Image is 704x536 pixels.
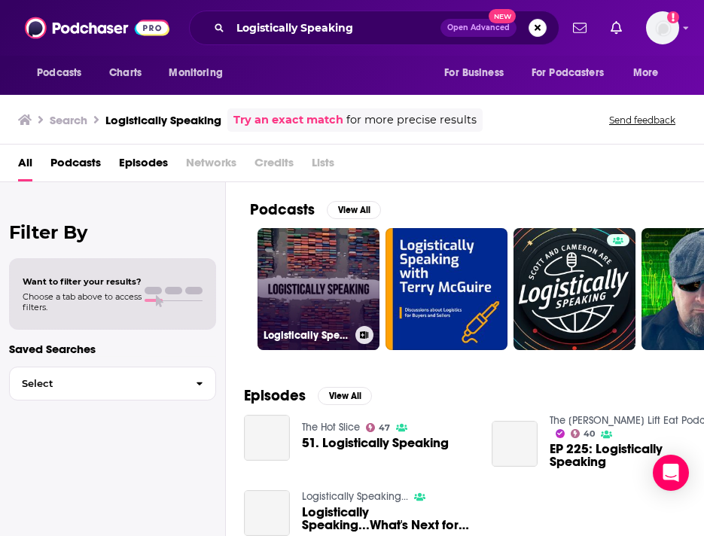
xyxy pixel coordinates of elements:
[10,379,184,388] span: Select
[244,490,290,536] a: Logistically Speaking...What's Next for Baltimore?Logistically Speaking...What's Next for Baltimore?
[25,14,169,42] img: Podchaser - Follow, Share and Rate Podcasts
[9,342,216,356] p: Saved Searches
[667,11,679,23] svg: Add a profile image
[264,329,349,342] h3: Logistically Speaking
[489,9,516,23] span: New
[584,431,595,437] span: 40
[447,24,510,32] span: Open Advanced
[366,423,391,432] a: 47
[23,291,142,312] span: Choose a tab above to access filters.
[9,221,216,243] h2: Filter By
[440,19,517,37] button: Open AdvancedNew
[105,113,221,127] h3: Logistically Speaking
[18,151,32,181] a: All
[646,11,679,44] button: Show profile menu
[522,59,626,87] button: open menu
[244,386,306,405] h2: Episodes
[186,151,236,181] span: Networks
[318,387,372,405] button: View All
[605,15,628,41] a: Show notifications dropdown
[99,59,151,87] a: Charts
[233,111,343,129] a: Try an exact match
[434,59,523,87] button: open menu
[23,276,142,287] span: Want to filter your results?
[26,59,101,87] button: open menu
[302,490,408,503] a: Logistically Speaking...
[379,425,390,431] span: 47
[37,62,81,84] span: Podcasts
[302,506,474,531] a: Logistically Speaking...What's Next for Baltimore?Logistically Speaking...What's Next for Baltimore?
[169,62,222,84] span: Monitoring
[567,15,593,41] a: Show notifications dropdown
[250,200,381,219] a: PodcastsView All
[244,415,290,461] a: 51. Logistically Speaking
[646,11,679,44] img: User Profile
[258,228,379,350] a: Logistically Speaking
[109,62,142,84] span: Charts
[623,59,678,87] button: open menu
[346,111,477,129] span: for more precise results
[244,386,372,405] a: EpisodesView All
[302,506,474,531] span: Logistically Speaking...What's Next for [GEOGRAPHIC_DATA]?Logistically Speaking...What's Next for...
[119,151,168,181] a: Episodes
[571,429,596,438] a: 40
[327,201,381,219] button: View All
[302,437,449,449] a: 51. Logistically Speaking
[50,151,101,181] a: Podcasts
[250,200,315,219] h2: Podcasts
[653,455,689,491] div: Open Intercom Messenger
[605,114,680,126] button: Send feedback
[158,59,242,87] button: open menu
[302,421,360,434] a: The Hot Slice
[50,113,87,127] h3: Search
[444,62,504,84] span: For Business
[532,62,604,84] span: For Podcasters
[189,11,559,45] div: Search podcasts, credits, & more...
[230,16,440,40] input: Search podcasts, credits, & more...
[254,151,294,181] span: Credits
[9,367,216,400] button: Select
[492,421,538,467] a: EP 225: Logistically Speaking
[633,62,659,84] span: More
[312,151,334,181] span: Lists
[646,11,679,44] span: Logged in as notablypr2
